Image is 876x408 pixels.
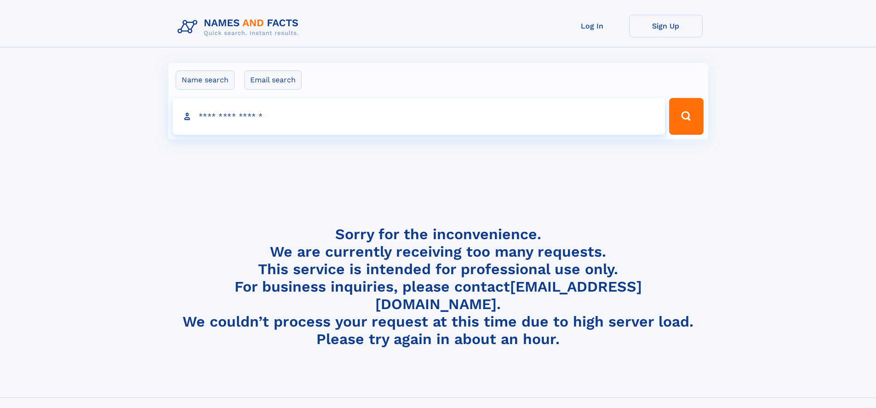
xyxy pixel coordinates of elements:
[174,15,306,40] img: Logo Names and Facts
[669,98,703,135] button: Search Button
[244,70,302,90] label: Email search
[555,15,629,37] a: Log In
[629,15,703,37] a: Sign Up
[176,70,235,90] label: Name search
[174,225,703,348] h4: Sorry for the inconvenience. We are currently receiving too many requests. This service is intend...
[375,278,642,313] a: [EMAIL_ADDRESS][DOMAIN_NAME]
[173,98,665,135] input: search input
